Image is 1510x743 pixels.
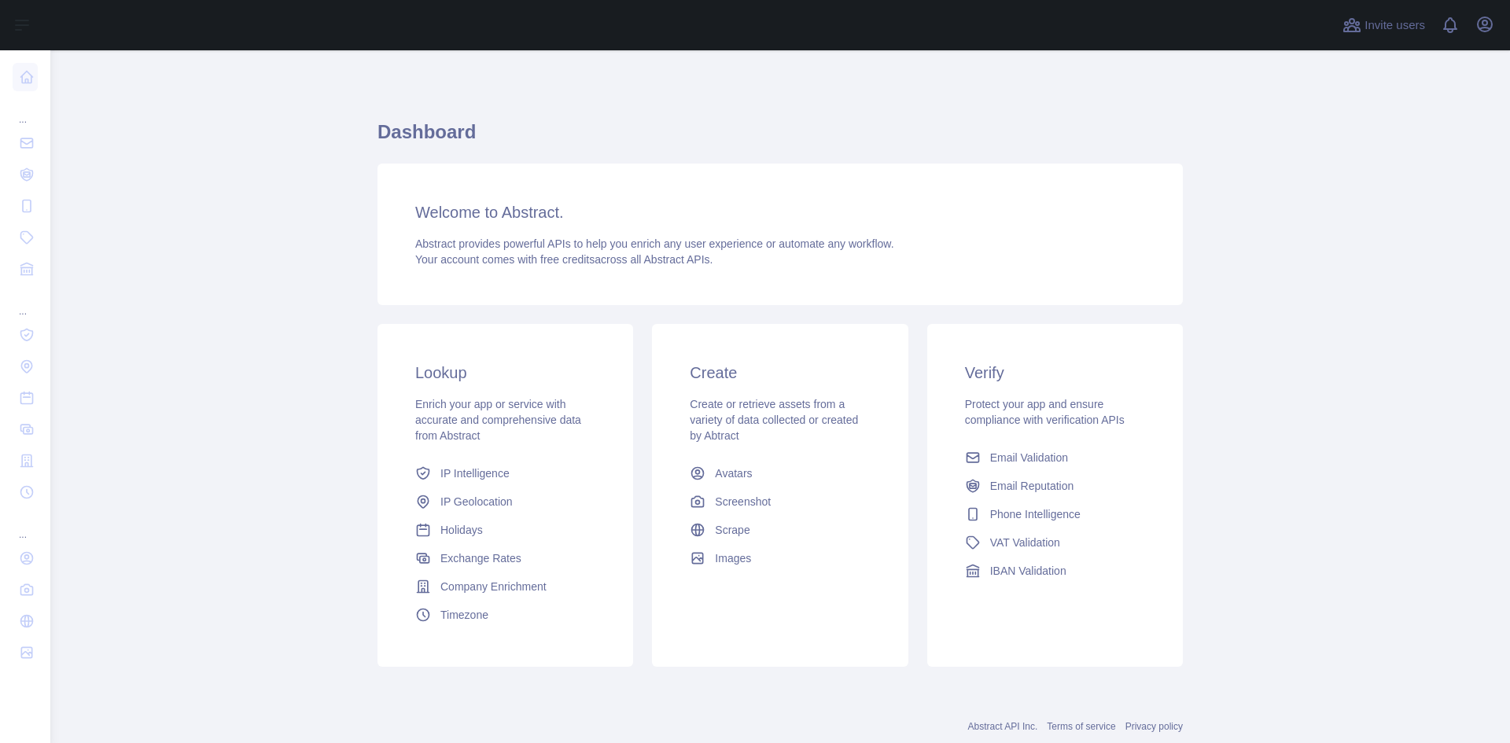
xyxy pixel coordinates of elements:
[683,459,876,487] a: Avatars
[1339,13,1428,38] button: Invite users
[715,465,752,481] span: Avatars
[959,528,1151,557] a: VAT Validation
[415,253,713,266] span: Your account comes with across all Abstract APIs.
[440,494,513,509] span: IP Geolocation
[409,601,602,629] a: Timezone
[1365,17,1425,35] span: Invite users
[415,362,595,384] h3: Lookup
[990,563,1066,579] span: IBAN Validation
[13,286,38,318] div: ...
[690,362,870,384] h3: Create
[540,253,595,266] span: free credits
[13,509,38,541] div: ...
[1125,721,1183,732] a: Privacy policy
[990,535,1060,550] span: VAT Validation
[683,516,876,544] a: Scrape
[409,459,602,487] a: IP Intelligence
[409,572,602,601] a: Company Enrichment
[990,450,1068,465] span: Email Validation
[990,506,1081,522] span: Phone Intelligence
[690,398,858,442] span: Create or retrieve assets from a variety of data collected or created by Abtract
[683,487,876,516] a: Screenshot
[683,544,876,572] a: Images
[1047,721,1115,732] a: Terms of service
[965,362,1145,384] h3: Verify
[959,557,1151,585] a: IBAN Validation
[377,120,1183,157] h1: Dashboard
[715,494,771,509] span: Screenshot
[415,201,1145,223] h3: Welcome to Abstract.
[959,472,1151,500] a: Email Reputation
[990,478,1074,494] span: Email Reputation
[715,550,751,566] span: Images
[959,443,1151,472] a: Email Validation
[440,579,547,594] span: Company Enrichment
[415,237,894,250] span: Abstract provides powerful APIs to help you enrich any user experience or automate any workflow.
[959,500,1151,528] a: Phone Intelligence
[409,516,602,544] a: Holidays
[415,398,581,442] span: Enrich your app or service with accurate and comprehensive data from Abstract
[965,398,1125,426] span: Protect your app and ensure compliance with verification APIs
[440,550,521,566] span: Exchange Rates
[440,522,483,538] span: Holidays
[440,465,510,481] span: IP Intelligence
[409,487,602,516] a: IP Geolocation
[715,522,749,538] span: Scrape
[968,721,1038,732] a: Abstract API Inc.
[409,544,602,572] a: Exchange Rates
[13,94,38,126] div: ...
[440,607,488,623] span: Timezone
